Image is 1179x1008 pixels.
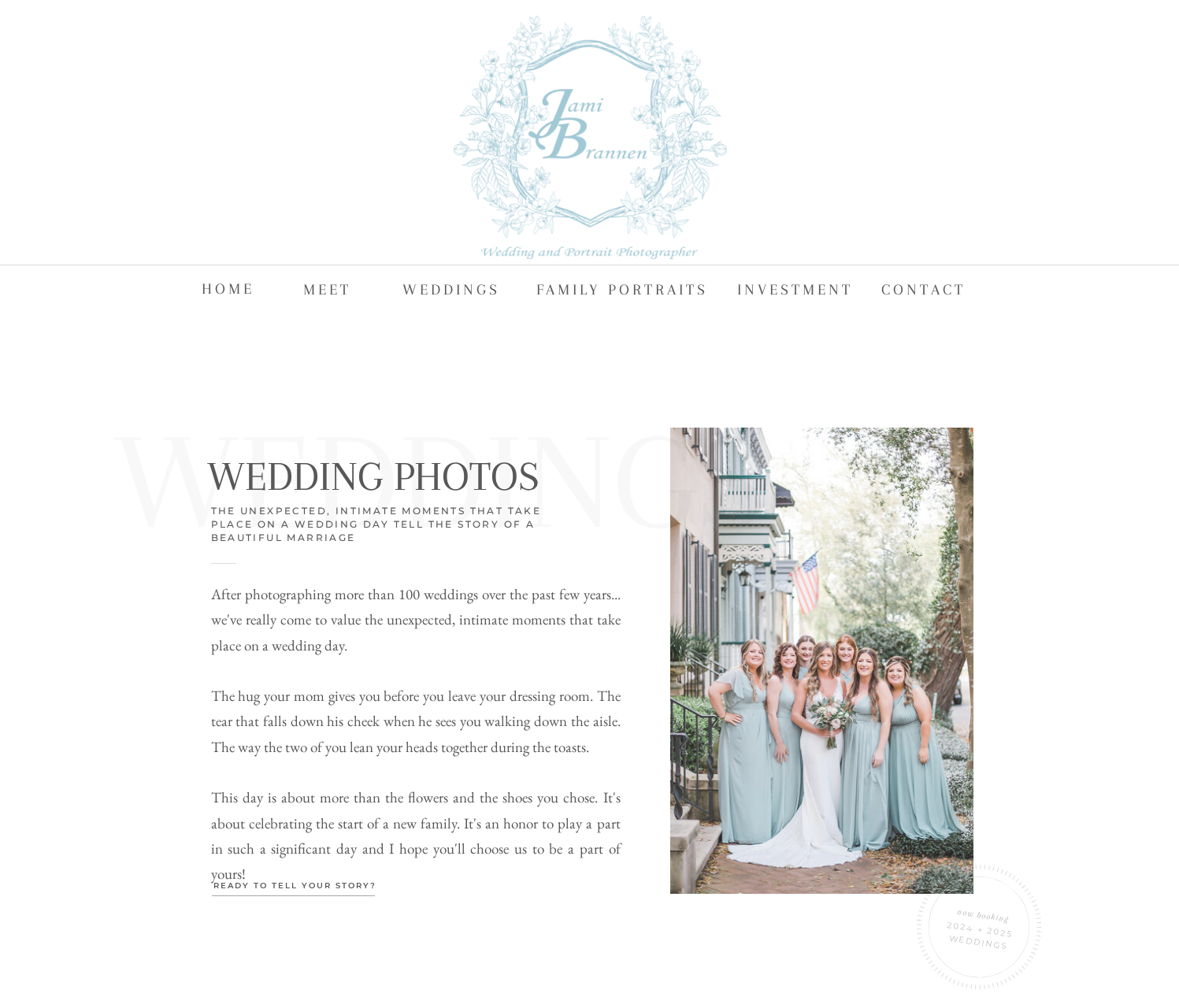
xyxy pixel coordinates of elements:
[881,276,981,300] a: CONTACT
[402,276,501,300] a: WEDDINGS
[207,453,610,501] h1: Wedding Photos
[211,582,621,865] p: After photographing more than 100 weddings over the past few years... we've really come to value ...
[930,917,1028,954] p: 2024 + 2025 Weddings
[737,276,856,300] a: Investment
[536,276,714,300] a: FAMILY PORTRAITS
[113,425,958,545] h2: Weddings
[202,276,254,299] a: HOME
[211,505,542,531] h3: THE UNEXPECTED, INTIMATE MOMENTS THAT TAKE PLACE ON A WEDDING DAY TELL THE STORY OF A BEAUTIFUL M...
[212,879,379,905] a: ready to tell your story?
[932,902,1034,931] p: now booking
[303,276,354,300] a: MEET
